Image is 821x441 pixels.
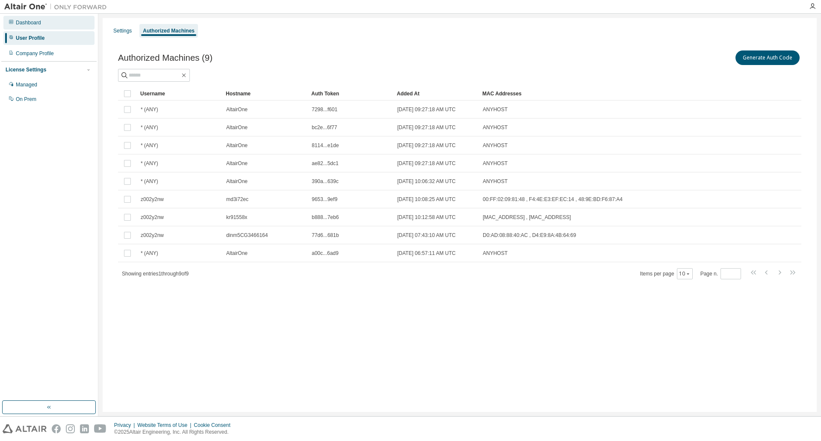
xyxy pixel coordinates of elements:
div: Added At [397,87,475,101]
span: ANYHOST [483,178,508,185]
div: Cookie Consent [194,422,235,429]
span: Showing entries 1 through 9 of 9 [122,271,189,277]
span: Page n. [700,268,741,279]
span: kr91558x [226,214,247,221]
div: Authorized Machines [143,27,195,34]
img: Altair One [4,3,111,11]
span: 9653...9ef9 [312,196,337,203]
div: Managed [16,81,37,88]
div: Website Terms of Use [137,422,194,429]
span: [DATE] 09:27:18 AM UTC [397,124,456,131]
span: 390a...639c [312,178,339,185]
span: * (ANY) [141,250,158,257]
img: linkedin.svg [80,424,89,433]
div: Privacy [114,422,137,429]
span: b888...7eb6 [312,214,339,221]
span: [DATE] 10:06:32 AM UTC [397,178,456,185]
img: youtube.svg [94,424,106,433]
div: Auth Token [311,87,390,101]
span: 8114...e1de [312,142,339,149]
span: AltairOne [226,124,248,131]
span: 00:FF:02:09:81:48 , F4:4E:E3:EF:EC:14 , 48:9E:BD:F6:87:A4 [483,196,623,203]
span: z002y2nw [141,196,164,203]
div: Company Profile [16,50,54,57]
button: Generate Auth Code [735,50,800,65]
span: [MAC_ADDRESS] , [MAC_ADDRESS] [483,214,571,221]
span: 77d6...681b [312,232,339,239]
span: ANYHOST [483,160,508,167]
span: ANYHOST [483,250,508,257]
button: 10 [679,270,691,277]
span: [DATE] 09:27:18 AM UTC [397,106,456,113]
span: bc2e...6f77 [312,124,337,131]
span: AltairOne [226,178,248,185]
span: [DATE] 06:57:11 AM UTC [397,250,456,257]
span: [DATE] 09:27:18 AM UTC [397,142,456,149]
span: ANYHOST [483,106,508,113]
span: AltairOne [226,250,248,257]
span: * (ANY) [141,124,158,131]
span: 7298...f601 [312,106,337,113]
span: AltairOne [226,160,248,167]
span: [DATE] 10:12:58 AM UTC [397,214,456,221]
span: D0:AD:08:88:40:AC , D4:E9:8A:4B:64:69 [483,232,576,239]
img: instagram.svg [66,424,75,433]
div: On Prem [16,96,36,103]
span: ANYHOST [483,124,508,131]
span: * (ANY) [141,106,158,113]
span: ae82...5dc1 [312,160,339,167]
span: * (ANY) [141,142,158,149]
span: a00c...6ad9 [312,250,339,257]
div: License Settings [6,66,46,73]
span: md3i72ec [226,196,248,203]
div: Dashboard [16,19,41,26]
span: [DATE] 09:27:18 AM UTC [397,160,456,167]
div: Settings [113,27,132,34]
span: * (ANY) [141,178,158,185]
span: Items per page [640,268,693,279]
span: [DATE] 10:08:25 AM UTC [397,196,456,203]
span: * (ANY) [141,160,158,167]
div: MAC Addresses [482,87,712,101]
span: z002y2nw [141,214,164,221]
img: altair_logo.svg [3,424,47,433]
span: dinm5CG3466164 [226,232,268,239]
span: Authorized Machines (9) [118,53,213,63]
div: Username [140,87,219,101]
div: User Profile [16,35,44,41]
div: Hostname [226,87,304,101]
span: z002y2nw [141,232,164,239]
p: © 2025 Altair Engineering, Inc. All Rights Reserved. [114,429,236,436]
span: AltairOne [226,106,248,113]
span: AltairOne [226,142,248,149]
img: facebook.svg [52,424,61,433]
span: ANYHOST [483,142,508,149]
span: [DATE] 07:43:10 AM UTC [397,232,456,239]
